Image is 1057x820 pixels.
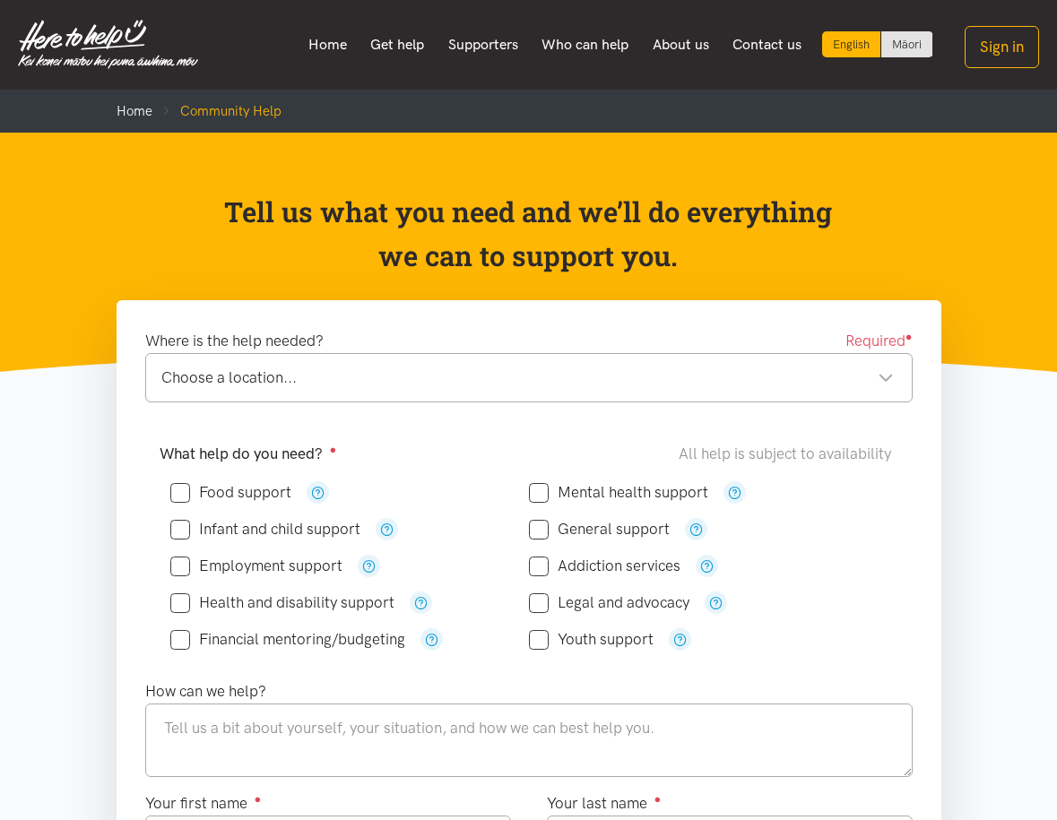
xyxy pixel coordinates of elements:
[436,26,530,64] a: Supporters
[845,329,913,353] span: Required
[721,26,814,64] a: Contact us
[170,485,291,500] label: Food support
[530,26,641,64] a: Who can help
[117,103,152,119] a: Home
[822,31,881,57] div: Current language
[359,26,437,64] a: Get help
[255,792,262,806] sup: ●
[145,329,324,353] label: Where is the help needed?
[170,558,342,574] label: Employment support
[145,679,266,703] label: How can we help?
[529,632,654,647] label: Youth support
[529,595,689,610] label: Legal and advocacy
[330,443,337,456] sup: ●
[547,791,662,816] label: Your last name
[529,558,680,574] label: Addiction services
[965,26,1039,68] button: Sign in
[822,31,933,57] div: Language toggle
[529,522,670,537] label: General support
[881,31,932,57] a: Switch to Te Reo Māori
[296,26,359,64] a: Home
[152,100,282,122] li: Community Help
[170,522,360,537] label: Infant and child support
[905,330,913,343] sup: ●
[170,595,394,610] label: Health and disability support
[145,791,262,816] label: Your first name
[18,20,198,69] img: Home
[161,366,894,390] div: Choose a location...
[654,792,662,806] sup: ●
[160,442,337,466] label: What help do you need?
[203,190,855,279] p: Tell us what you need and we’ll do everything we can to support you.
[640,26,721,64] a: About us
[529,485,708,500] label: Mental health support
[170,632,405,647] label: Financial mentoring/budgeting
[679,442,898,466] div: All help is subject to availability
